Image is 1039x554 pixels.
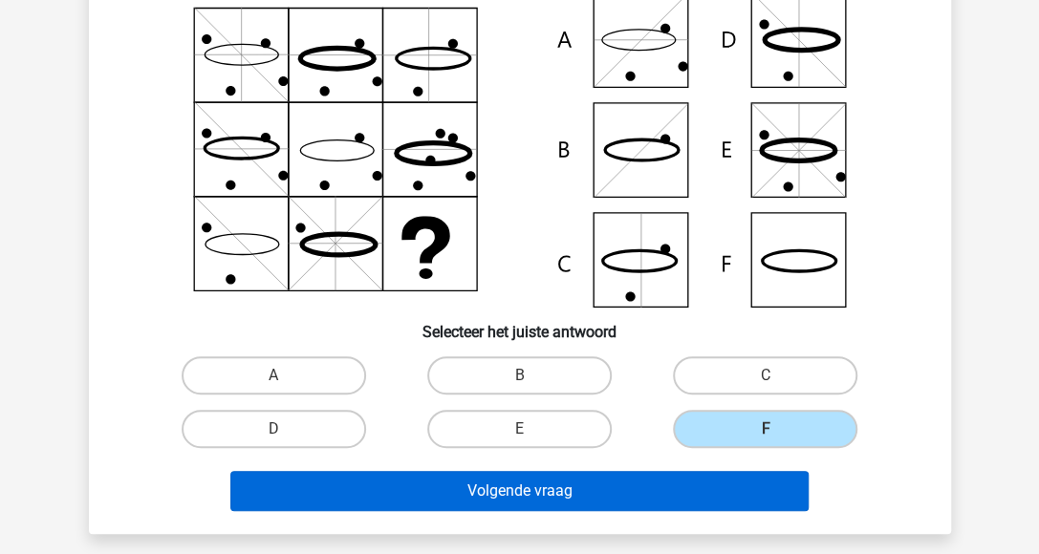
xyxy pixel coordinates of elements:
label: C [673,356,857,394]
label: B [427,356,612,394]
label: E [427,410,612,448]
button: Volgende vraag [230,471,809,511]
h6: Selecteer het juiste antwoord [119,308,920,341]
label: D [182,410,366,448]
label: F [673,410,857,448]
label: A [182,356,366,394]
